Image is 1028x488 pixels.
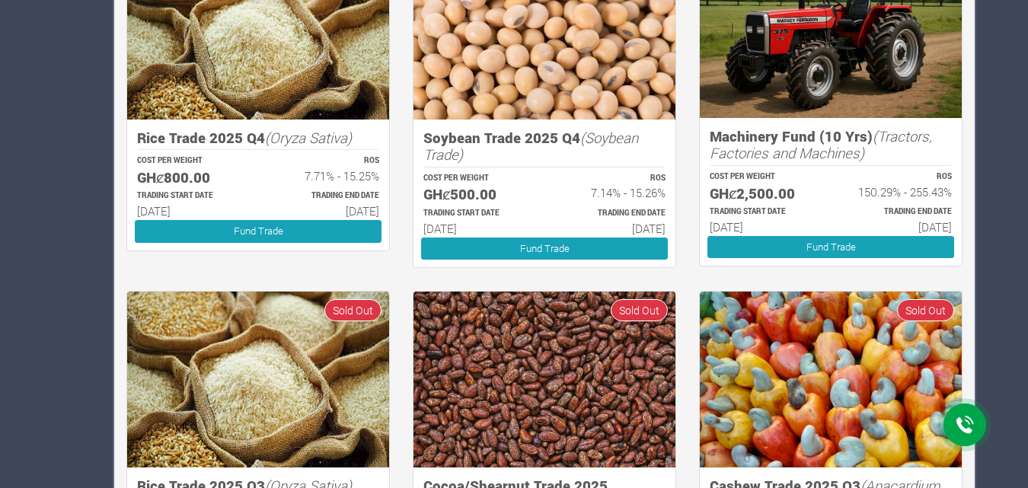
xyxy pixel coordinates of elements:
p: Estimated Trading End Date [558,208,666,219]
p: COST PER WEIGHT [710,171,817,183]
h5: GHȼ800.00 [137,169,244,187]
p: Estimated Trading End Date [844,206,952,218]
h6: [DATE] [137,204,244,218]
p: COST PER WEIGHT [137,155,244,167]
p: ROS [272,155,379,167]
p: ROS [558,173,666,184]
h5: GHȼ500.00 [423,186,531,203]
h5: GHȼ2,500.00 [710,185,817,203]
span: Sold Out [324,299,382,321]
p: Estimated Trading Start Date [710,206,817,218]
p: Estimated Trading End Date [272,190,379,202]
i: (Tractors, Factories and Machines) [710,126,932,163]
h6: [DATE] [423,222,531,235]
h6: [DATE] [558,222,666,235]
i: (Soybean Trade) [423,128,638,164]
p: ROS [844,171,952,183]
h6: 7.71% - 15.25% [272,169,379,183]
img: growforme image [700,292,962,467]
h5: Rice Trade 2025 Q4 [137,129,379,147]
a: Fund Trade [135,220,382,242]
span: Sold Out [611,299,668,321]
h6: [DATE] [272,204,379,218]
p: Estimated Trading Start Date [137,190,244,202]
p: COST PER WEIGHT [423,173,531,184]
h5: Machinery Fund (10 Yrs) [710,128,952,162]
h6: 7.14% - 15.26% [558,186,666,199]
i: (Oryza Sativa) [265,128,352,147]
h6: 150.29% - 255.43% [844,185,952,199]
p: Estimated Trading Start Date [423,208,531,219]
img: growforme image [413,292,675,467]
h6: [DATE] [710,220,817,234]
a: Fund Trade [707,236,954,258]
a: Fund Trade [421,238,668,260]
h6: [DATE] [844,220,952,234]
img: growforme image [127,292,389,467]
h5: Soybean Trade 2025 Q4 [423,129,666,164]
span: Sold Out [897,299,954,321]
